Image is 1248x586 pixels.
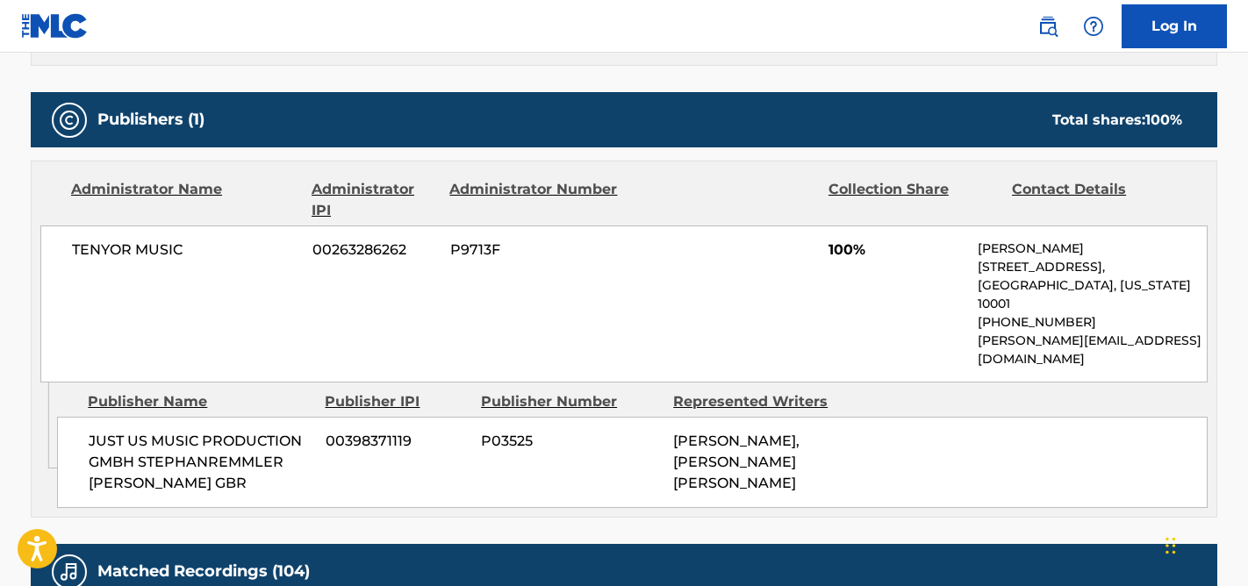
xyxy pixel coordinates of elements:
div: Publisher Name [88,391,312,412]
a: Log In [1122,4,1227,48]
span: P9713F [450,239,620,261]
p: [PHONE_NUMBER] [978,313,1207,332]
span: TENYOR MUSIC [72,239,299,261]
span: 00263286262 [312,239,437,261]
div: Publisher IPI [325,391,468,412]
div: Drag [1166,519,1176,572]
div: Total shares: [1052,110,1182,131]
p: [GEOGRAPHIC_DATA], [US_STATE] 10001 [978,276,1207,313]
img: help [1083,16,1104,37]
div: Contact Details [1012,179,1182,221]
span: 00398371119 [326,431,468,452]
p: [PERSON_NAME] [978,239,1207,258]
span: [PERSON_NAME], [PERSON_NAME] [PERSON_NAME] [673,432,800,491]
h5: Matched Recordings (104) [97,561,310,582]
span: JUST US MUSIC PRODUCTION GMBH STEPHANREMMLER [PERSON_NAME] GBR [89,431,312,494]
div: Represented Writers [673,391,852,412]
div: Administrator IPI [312,179,436,221]
img: Publishers [59,110,80,131]
div: Help [1076,9,1111,44]
div: Administrator Name [71,179,298,221]
div: Administrator Number [449,179,620,221]
span: 100 % [1145,111,1182,128]
iframe: Chat Widget [1160,502,1248,586]
a: Public Search [1030,9,1065,44]
p: [STREET_ADDRESS], [978,258,1207,276]
h5: Publishers (1) [97,110,204,130]
img: Matched Recordings [59,561,80,582]
div: Publisher Number [481,391,660,412]
span: P03525 [481,431,660,452]
img: MLC Logo [21,13,89,39]
img: search [1037,16,1058,37]
p: [PERSON_NAME][EMAIL_ADDRESS][DOMAIN_NAME] [978,332,1207,368]
span: 100% [828,239,965,261]
div: Collection Share [828,179,999,221]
